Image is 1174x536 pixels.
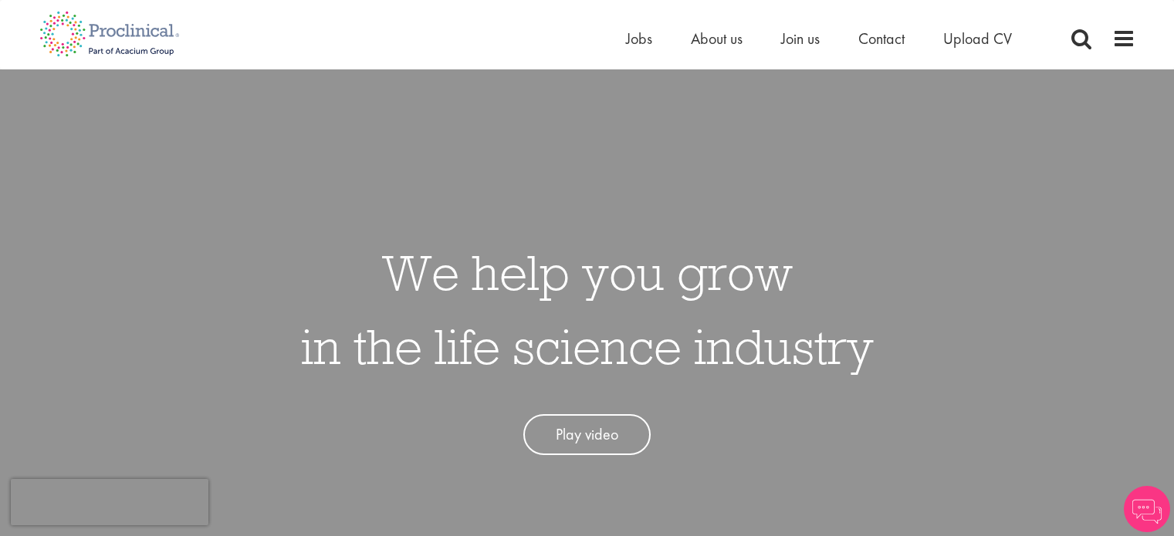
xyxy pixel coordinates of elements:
[781,29,820,49] a: Join us
[1124,486,1170,532] img: Chatbot
[626,29,652,49] a: Jobs
[691,29,743,49] a: About us
[858,29,905,49] a: Contact
[523,414,651,455] a: Play video
[943,29,1012,49] a: Upload CV
[301,235,874,383] h1: We help you grow in the life science industry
